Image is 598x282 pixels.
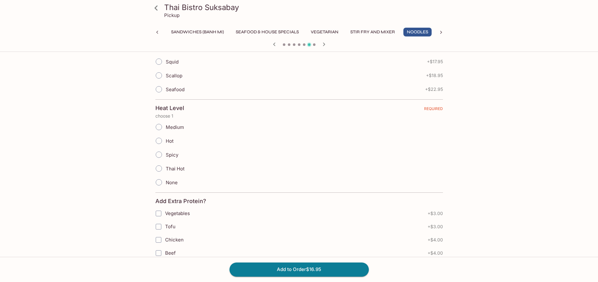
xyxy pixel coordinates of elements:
span: Scallop [166,73,182,79]
span: + $22.95 [425,87,443,92]
span: Chicken [165,237,184,243]
span: Thai Hot [166,166,185,172]
span: Seafood [166,86,185,92]
button: Stir Fry and Mixer [347,28,398,36]
h4: Add Extra Protein? [155,198,206,205]
span: + $3.00 [428,211,443,216]
span: REQUIRED [424,106,443,113]
button: Add to Order$16.95 [229,263,369,276]
button: Sandwiches (Banh Mi) [168,28,227,36]
span: Spicy [166,152,178,158]
h3: Thai Bistro Suksabay [164,3,445,12]
span: + $4.00 [428,237,443,242]
span: Squid [166,59,179,65]
button: Seafood & House Specials [232,28,302,36]
span: + $3.00 [428,224,443,229]
span: Hot [166,138,174,144]
span: Medium [166,124,184,130]
p: Pickup [164,12,180,18]
span: + $18.95 [426,73,443,78]
span: Beef [165,250,176,256]
p: choose 1 [155,113,443,119]
button: Noodles [403,28,432,36]
span: None [166,180,178,185]
span: + $4.00 [428,251,443,256]
h4: Heat Level [155,105,184,112]
span: Vegetables [165,210,190,216]
span: Tofu [165,224,175,229]
button: Vegetarian [307,28,342,36]
span: + $17.95 [427,59,443,64]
